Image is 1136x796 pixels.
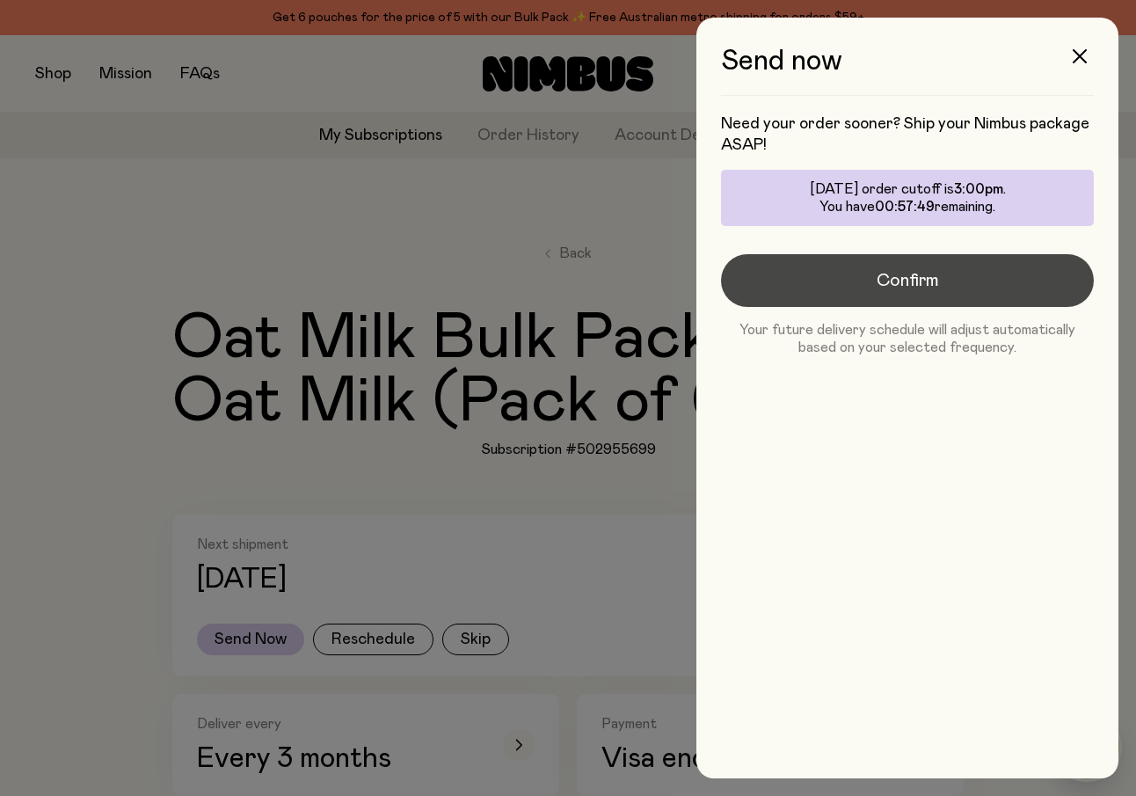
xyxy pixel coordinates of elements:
p: Need your order sooner? Ship your Nimbus package ASAP! [721,113,1094,156]
span: Confirm [877,268,939,293]
button: Confirm [721,254,1094,307]
p: [DATE] order cutoff is . You have remaining. [732,180,1083,215]
h3: Send now [721,46,1094,96]
span: 00:57:49 [875,200,935,214]
span: 3:00pm [954,182,1003,196]
p: Your future delivery schedule will adjust automatically based on your selected frequency. [721,321,1094,356]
